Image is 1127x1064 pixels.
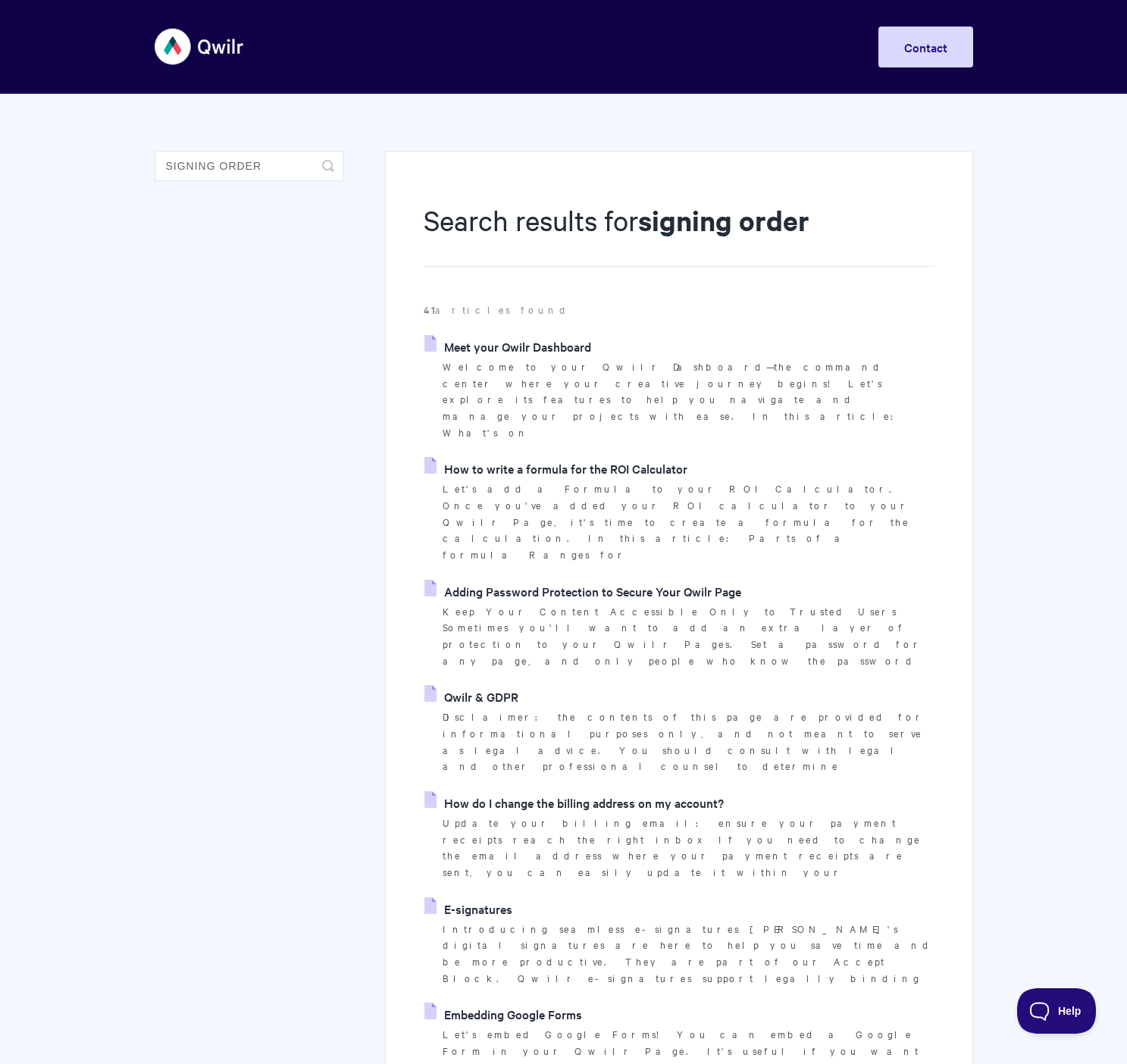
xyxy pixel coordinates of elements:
[424,685,518,708] a: Qwilr & GDPR
[443,358,934,441] p: Welcome to your Qwilr Dashboard—the command center where your creative journey begins! Let's expl...
[424,580,741,602] a: Adding Password Protection to Secure Your Qwilr Page
[424,302,435,317] strong: 41
[443,709,934,775] p: Disclaimer: the contents of this page are provided for informational purposes only, and not meant...
[424,897,512,920] a: E-signatures
[1017,988,1097,1034] iframe: Toggle Customer Support
[424,791,724,814] a: How do I change the billing address on my account?
[443,815,934,881] p: Update your billing email: ensure your payment receipts reach the right inbox If you need to chan...
[443,480,934,563] p: Let's add a Formula to your ROI Calculator. Once you've added your ROI calculator to your Qwilr P...
[424,335,591,358] a: Meet your Qwilr Dashboard
[424,457,687,480] a: How to write a formula for the ROI Calculator
[443,603,934,669] p: Keep Your Content Accessible Only to Trusted Users Sometimes you'll want to add an extra layer of...
[878,27,973,67] a: Contact
[443,921,934,987] p: Introducing seamless e-signatures [PERSON_NAME]'s digital signatures are here to help you save ti...
[424,201,934,267] h1: Search results for
[424,302,934,318] p: articles found
[155,18,245,75] img: Qwilr Help Center
[424,1003,582,1025] a: Embedding Google Forms
[155,151,343,181] input: Search
[638,202,809,239] strong: signing order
